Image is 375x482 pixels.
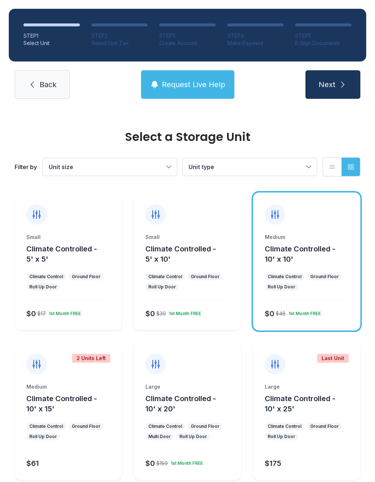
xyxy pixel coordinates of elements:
[148,274,182,280] div: Climate Control
[286,308,321,317] div: 1st Month FREE
[179,434,207,440] div: Roll Up Door
[145,393,238,414] button: Climate Controlled - 10' x 20'
[26,393,119,414] button: Climate Controlled - 10' x 15'
[265,244,335,264] span: Climate Controlled - 10' x 10'
[26,309,36,319] div: $0
[295,40,352,47] div: E-Sign Documents
[92,32,148,40] div: STEP 2
[29,284,57,290] div: Roll Up Door
[265,383,349,391] div: Large
[49,163,73,171] span: Unit size
[168,457,203,466] div: 1st Month FREE
[145,244,238,264] button: Climate Controlled - 5' x 10'
[145,233,229,241] div: Small
[72,354,110,363] div: 2 Units Left
[317,354,349,363] div: Last Unit
[26,244,97,264] span: Climate Controlled - 5' x 5'
[145,244,216,264] span: Climate Controlled - 5' x 10'
[40,79,56,90] span: Back
[29,434,57,440] div: Roll Up Door
[148,434,171,440] div: Multi Door
[148,423,182,429] div: Climate Control
[227,40,284,47] div: Make Payment
[23,32,80,40] div: STEP 1
[319,79,335,90] span: Next
[37,310,46,317] div: $17
[26,383,110,391] div: Medium
[276,310,286,317] div: $46
[72,423,100,429] div: Ground Floor
[166,308,201,317] div: 1st Month FREE
[265,458,281,468] div: $175
[310,423,339,429] div: Ground Floor
[29,274,63,280] div: Climate Control
[15,131,360,143] div: Select a Storage Unit
[310,274,339,280] div: Ground Floor
[265,309,274,319] div: $0
[268,434,295,440] div: Roll Up Door
[265,394,335,413] span: Climate Controlled - 10' x 25'
[156,310,166,317] div: $30
[156,460,168,467] div: $159
[265,233,349,241] div: Medium
[23,40,80,47] div: Select Unit
[189,163,214,171] span: Unit type
[145,458,155,468] div: $0
[268,423,301,429] div: Climate Control
[15,162,37,171] div: Filter by
[148,284,176,290] div: Roll Up Door
[145,394,216,413] span: Climate Controlled - 10' x 20'
[26,244,119,264] button: Climate Controlled - 5' x 5'
[265,244,357,264] button: Climate Controlled - 10' x 10'
[268,274,301,280] div: Climate Control
[92,40,148,47] div: Select Unit Tier
[191,274,219,280] div: Ground Floor
[43,158,177,176] button: Unit size
[26,394,97,413] span: Climate Controlled - 10' x 15'
[145,309,155,319] div: $0
[227,32,284,40] div: STEP 4
[265,393,357,414] button: Climate Controlled - 10' x 25'
[46,308,81,317] div: 1st Month FREE
[191,423,219,429] div: Ground Floor
[162,79,225,90] span: Request Live Help
[26,458,39,468] div: $61
[29,423,63,429] div: Climate Control
[159,40,216,47] div: Create Account
[183,158,317,176] button: Unit type
[159,32,216,40] div: STEP 3
[295,32,352,40] div: STEP 5
[26,233,110,241] div: Small
[72,274,100,280] div: Ground Floor
[145,383,229,391] div: Large
[268,284,295,290] div: Roll Up Door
